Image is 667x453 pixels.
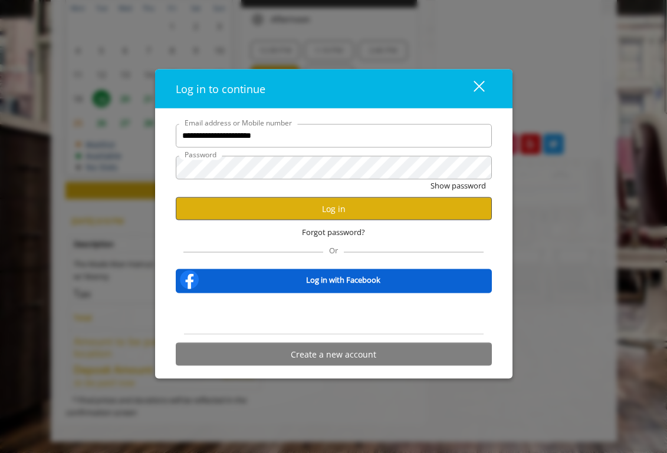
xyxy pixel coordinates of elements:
[274,301,393,327] iframe: Sign in with Google Button
[176,197,492,220] button: Log in
[460,80,484,98] div: close dialog
[323,245,344,256] span: Or
[452,77,492,101] button: close dialog
[431,179,486,191] button: Show password
[306,273,380,286] b: Log in with Facebook
[176,81,265,95] span: Log in to continue
[178,268,201,292] img: facebook-logo
[176,156,492,179] input: Password
[179,148,222,160] label: Password
[179,117,298,128] label: Email address or Mobile number
[176,124,492,147] input: Email address or Mobile number
[176,343,492,366] button: Create a new account
[302,226,365,239] span: Forgot password?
